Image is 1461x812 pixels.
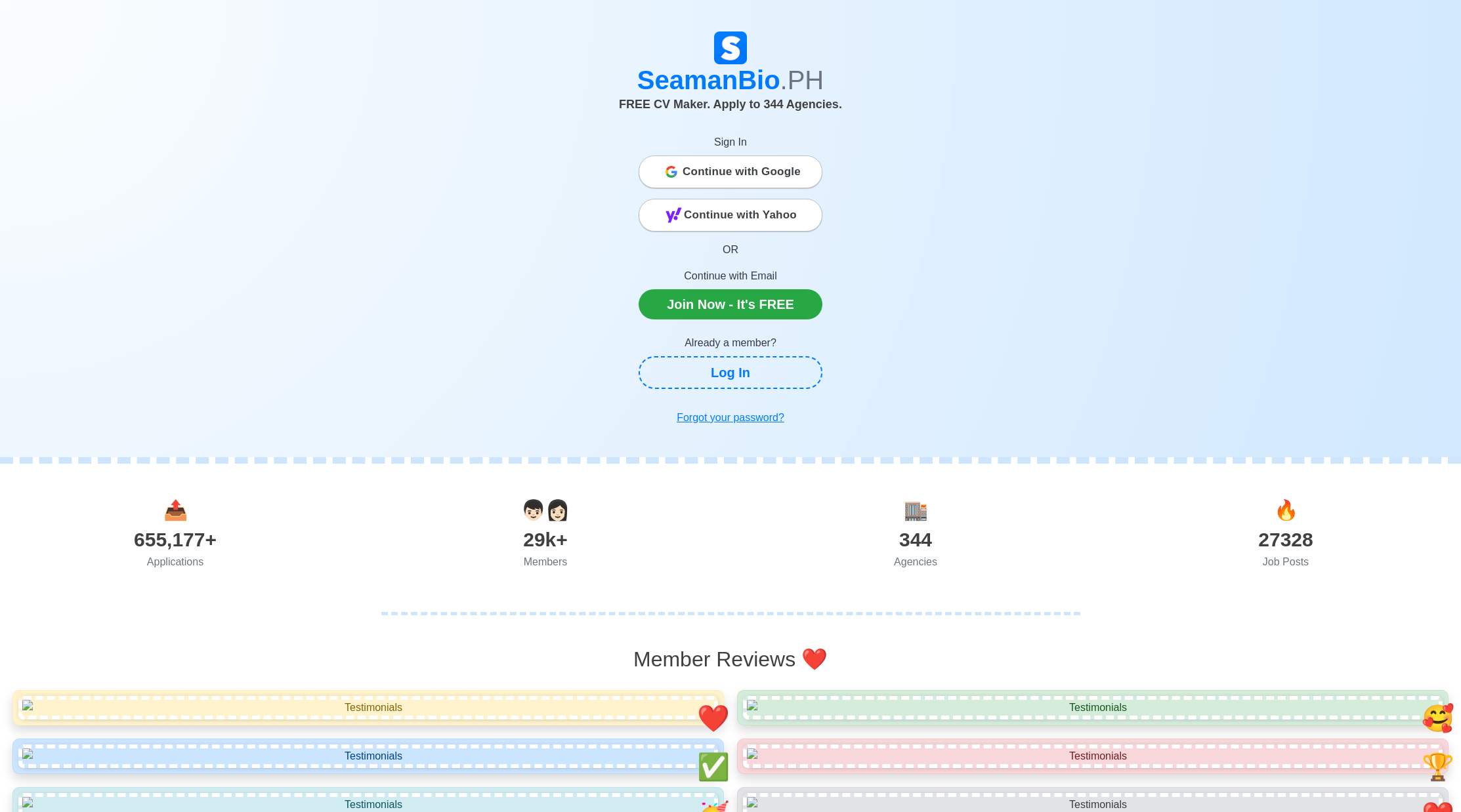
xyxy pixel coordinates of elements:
[743,696,1443,720] img: Testimonials
[639,242,822,258] p: OR
[639,335,822,351] p: Already a member?
[677,412,784,423] u: Forgot your password?
[360,525,730,554] div: 29k+
[639,356,822,389] a: Log In
[904,499,928,521] span: agencies
[730,554,1101,570] div: Agencies
[780,66,824,94] span: .PH
[18,696,718,720] img: Testimonials
[366,64,1095,96] h1: SeamanBio
[697,704,730,733] span: smiley
[639,268,822,284] p: Continue with Email
[639,289,822,319] a: Join Now - It's FREE
[639,155,822,188] button: Continue with Google
[639,199,822,232] button: Continue with Yahoo
[360,554,730,570] div: Members
[684,202,797,228] span: Continue with Yahoo
[1422,752,1454,781] span: smiley
[1274,499,1298,521] span: jobs
[163,499,188,521] span: applications
[714,31,747,64] img: Logo
[10,647,1451,672] h2: Member Reviews
[1422,704,1454,733] span: smiley
[619,98,842,111] span: FREE CV Maker. Apply to 344 Agencies.
[743,744,1443,768] img: Testimonials
[521,499,570,521] span: users
[639,134,822,150] p: Sign In
[697,752,730,781] span: smiley
[639,405,822,431] a: Forgot your password?
[801,647,828,671] span: emoji
[683,159,801,185] span: Continue with Google
[730,525,1101,554] div: 344
[18,744,718,768] img: Testimonials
